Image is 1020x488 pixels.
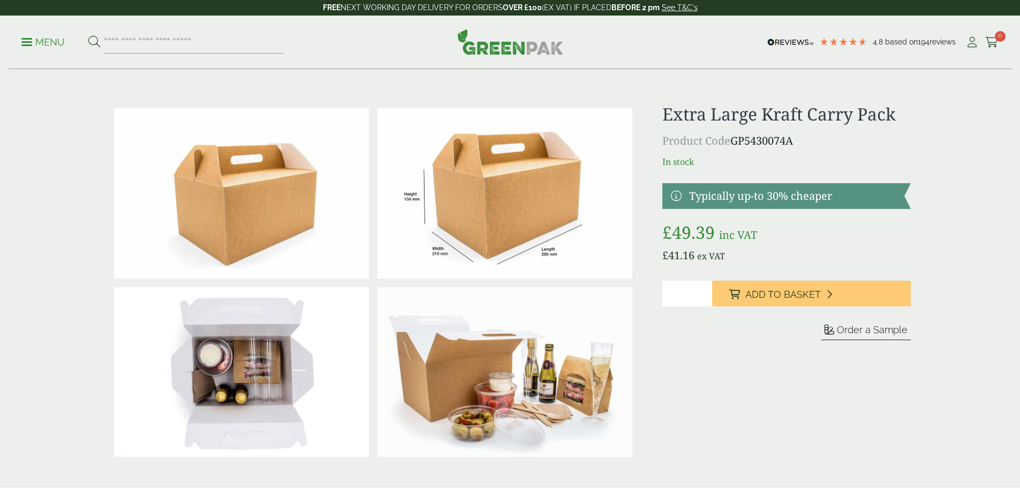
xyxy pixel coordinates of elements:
i: Cart [985,37,999,48]
span: Product Code [662,133,730,148]
img: REVIEWS.io [767,39,814,46]
a: 0 [985,34,999,50]
img: IMG_5980 (Large) [114,108,369,279]
span: Order a Sample [837,324,908,335]
img: IMG_5960 (Large) [377,287,632,457]
p: GP5430074A [662,133,910,149]
span: ex VAT [697,250,725,262]
button: Add to Basket [712,281,911,306]
span: £ [662,221,672,244]
div: 4.78 Stars [819,37,867,47]
img: IMG_5982 (Large) [114,287,369,457]
a: See T&C's [662,3,698,12]
span: 4.8 [873,37,885,46]
span: Based on [885,37,918,46]
span: 194 [918,37,930,46]
a: Menu [21,36,65,47]
p: In stock [662,155,910,168]
span: 0 [995,31,1006,42]
span: inc VAT [719,228,757,242]
button: Order a Sample [821,324,911,340]
i: My Account [965,37,979,48]
bdi: 49.39 [662,221,715,244]
bdi: 41.16 [662,248,694,262]
img: CarryPack_XL [377,108,632,279]
h1: Extra Large Kraft Carry Pack [662,104,910,124]
strong: BEFORE 2 pm [611,3,660,12]
p: Menu [21,36,65,49]
img: GreenPak Supplies [457,29,563,55]
span: reviews [930,37,956,46]
strong: FREE [323,3,341,12]
span: Add to Basket [745,289,821,301]
strong: OVER £100 [503,3,542,12]
span: £ [662,248,668,262]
